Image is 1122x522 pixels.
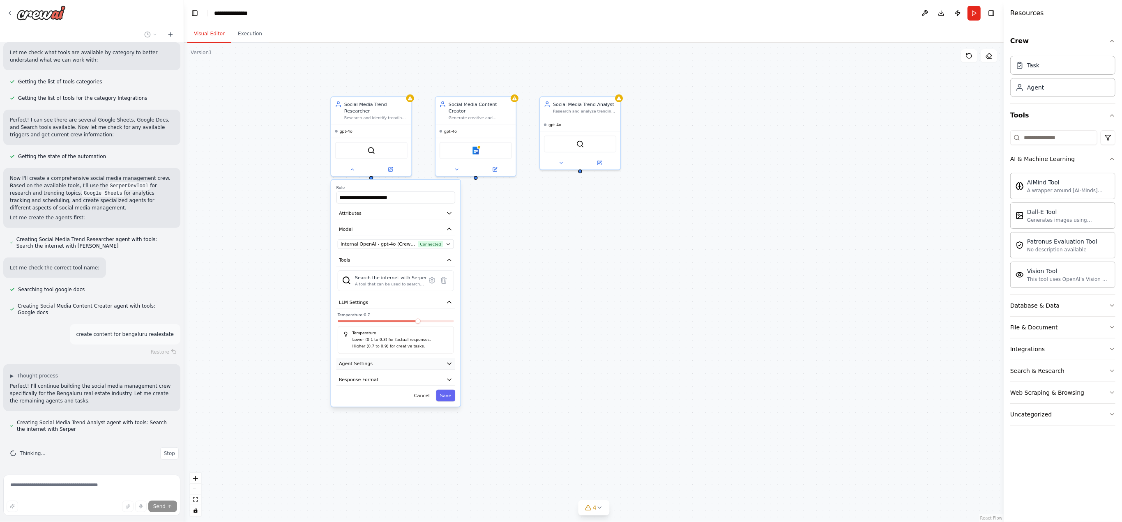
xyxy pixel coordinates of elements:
div: Generates images using OpenAI's Dall-E model. [1027,217,1110,223]
button: zoom in [190,473,201,484]
span: gpt-4o [548,122,561,127]
button: Save [436,390,455,402]
div: Search the internet with Serper [355,274,427,281]
span: ▶ [10,373,14,379]
button: Crew [1010,30,1115,53]
div: Patronus Evaluation Tool [1027,237,1097,246]
div: React Flow controls [190,473,201,516]
button: Agent Settings [336,358,455,370]
nav: breadcrumb [214,9,255,17]
div: Search & Research [1010,367,1064,375]
div: Dall-E Tool [1027,208,1110,216]
div: Task [1027,61,1039,69]
div: AIMind Tool [1027,178,1110,186]
p: Perfect! I can see there are several Google Sheets, Google Docs, and Search tools available. Now ... [10,116,174,138]
img: SerperDevTool [367,147,375,154]
button: Integrations [1010,338,1115,360]
span: Response Format [339,376,378,383]
div: Research and identify trending topics, hashtags, and industry insights relevant to {industry}. Mo... [344,115,408,121]
button: zoom out [190,484,201,494]
p: create content for bengaluru realestate [76,331,174,338]
button: LLM Settings [336,297,455,308]
span: Agent Settings [339,360,373,367]
div: Tools [1010,127,1115,432]
span: Thought process [17,373,58,379]
button: Click to speak your automation idea [135,501,147,512]
span: Model [339,226,352,232]
div: Social Media Trend ResearcherResearch and identify trending topics, hashtags, and industry insigh... [330,97,412,177]
p: Now I'll create a comprehensive social media management crew. Based on the available tools, I'll ... [10,175,174,212]
button: File & Document [1010,317,1115,338]
div: Social Media Trend AnalystResearch and analyze trending topics in {industry} and social media pla... [539,97,621,170]
button: Response Format [336,374,455,386]
span: Temperature: 0.7 [338,313,370,318]
code: Google Sheets [82,190,124,197]
button: Cancel [410,390,433,402]
div: Vision Tool [1027,267,1110,275]
span: gpt-4o [340,129,352,134]
div: Crew [1010,53,1115,103]
p: Higher (0.7 to 0.9) for creative tasks. [352,343,449,350]
div: A tool that can be used to search the internet with a search_query. Supports different search typ... [355,282,427,287]
span: LLM Settings [339,299,368,306]
h5: Temperature [343,330,448,336]
button: Hide left sidebar [189,7,200,19]
button: Tools [1010,104,1115,127]
button: Send [148,501,177,512]
img: SerperDevTool [576,140,584,148]
span: Connected [418,241,443,248]
button: Tools [336,254,455,266]
p: Lower (0.1 to 0.3) for factual responses. [352,337,449,343]
span: Send [153,503,166,510]
div: AI & Machine Learning [1010,170,1115,294]
div: Database & Data [1010,301,1060,310]
span: 4 [593,504,597,512]
button: Open in side panel [581,159,618,167]
p: Let me create the agents first: [10,214,174,221]
img: Google docs [472,147,479,154]
p: Perfect! I'll continue building the social media management crew specifically for the Bengaluru r... [10,382,174,405]
button: Hide right sidebar [986,7,997,19]
button: Model [336,223,455,235]
p: Let me check the correct tool name: [10,264,99,271]
div: Version 1 [191,49,212,56]
button: Open in side panel [477,166,514,173]
button: ▶Thought process [10,373,58,379]
div: Uncategorized [1010,410,1052,419]
button: Uncategorized [1010,404,1115,425]
button: Search & Research [1010,360,1115,382]
button: Attributes [336,207,455,219]
span: Getting the list of tools categories [18,78,102,85]
span: Tools [339,257,350,263]
button: 4 [578,500,610,515]
div: A wrapper around [AI-Minds]([URL][DOMAIN_NAME]). Useful for when you need answers to questions fr... [1027,187,1110,194]
img: SerperDevTool [342,276,351,285]
span: Getting the list of tools for the category Integrations [18,95,147,101]
button: Configure tool [426,274,438,286]
div: File & Document [1010,323,1058,331]
img: Patronusevaltool [1016,241,1024,249]
button: Visual Editor [187,25,231,43]
span: Creating Social Media Trend Researcher agent with tools: Search the internet with [PERSON_NAME] [16,236,174,249]
button: Database & Data [1010,295,1115,316]
button: Web Scraping & Browsing [1010,382,1115,403]
button: fit view [190,494,201,505]
label: Role [336,185,455,191]
div: Research and analyze trending topics in {industry} and social media platforms. Identify viral con... [553,109,616,114]
a: React Flow attribution [980,516,1002,520]
div: No description available [1027,246,1097,253]
div: Integrations [1010,345,1045,353]
div: Social Media Trend Researcher [344,101,408,114]
img: Logo [16,5,66,20]
span: Creating Social Media Trend Analyst agent with tools: Search the internet with Serper [17,419,174,432]
div: Social Media Content Creator [449,101,512,114]
img: Dalletool [1016,212,1024,220]
span: Searching tool google docs [18,286,85,293]
button: AI & Machine Learning [1010,148,1115,170]
div: Generate creative and engaging content ideas for {industry} across multiple social media platform... [449,115,512,121]
div: AI & Machine Learning [1010,155,1075,163]
button: Switch to previous chat [141,30,161,39]
span: gpt-4o [444,129,457,134]
span: Creating Social Media Content Creator agent with tools: Google docs [18,303,174,316]
button: Internal OpenAI - gpt-4o (CrewAI Sponsored OpenAI Connection)Connected [338,239,454,249]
